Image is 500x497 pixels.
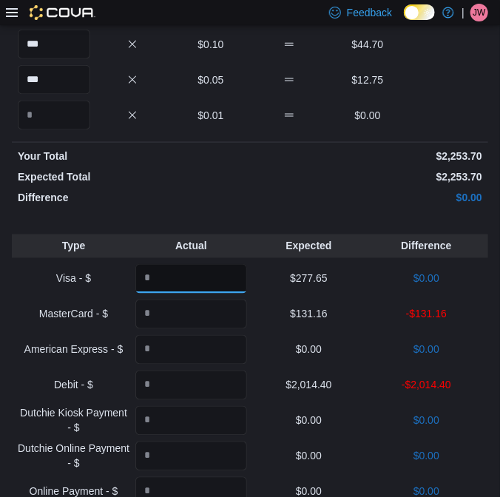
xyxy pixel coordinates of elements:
p: Difference [18,190,247,205]
p: Your Total [18,149,247,163]
p: $277.65 [253,271,365,286]
p: Actual [135,239,247,254]
input: Quantity [18,30,90,59]
p: American Express - $ [18,342,129,357]
p: $0.00 [331,108,404,123]
div: Jeff Wilkins [470,4,488,21]
input: Quantity [135,406,247,436]
p: $131.16 [253,307,365,322]
p: $0.00 [253,190,482,205]
span: Feedback [347,5,392,20]
input: Quantity [135,335,247,365]
img: Cova [30,5,95,20]
p: $0.10 [175,37,247,52]
p: $0.00 [371,413,482,428]
p: -$2,014.40 [371,378,482,393]
p: $0.00 [253,449,365,464]
input: Quantity [18,65,90,95]
input: Quantity [18,101,90,130]
input: Quantity [135,442,247,471]
p: $0.00 [253,342,365,357]
input: Quantity [135,264,247,294]
input: Quantity [135,300,247,329]
p: Dutchie Kiosk Payment - $ [18,406,129,436]
p: Expected [253,239,365,254]
p: $0.00 [371,449,482,464]
p: Expected Total [18,169,247,184]
p: $0.05 [175,72,247,87]
p: Type [18,239,129,254]
p: $0.00 [371,271,482,286]
p: $2,014.40 [253,378,365,393]
p: $0.00 [253,413,365,428]
p: $12.75 [331,72,404,87]
span: JW [473,4,485,21]
p: $44.70 [331,37,404,52]
p: Difference [371,239,482,254]
p: -$131.16 [371,307,482,322]
p: $0.01 [175,108,247,123]
p: MasterCard - $ [18,307,129,322]
p: $0.00 [371,342,482,357]
p: $2,253.70 [253,169,482,184]
input: Dark Mode [404,4,435,20]
p: Dutchie Online Payment - $ [18,442,129,471]
p: | [462,4,464,21]
p: Visa - $ [18,271,129,286]
p: Debit - $ [18,378,129,393]
input: Quantity [135,371,247,400]
p: $2,253.70 [253,149,482,163]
